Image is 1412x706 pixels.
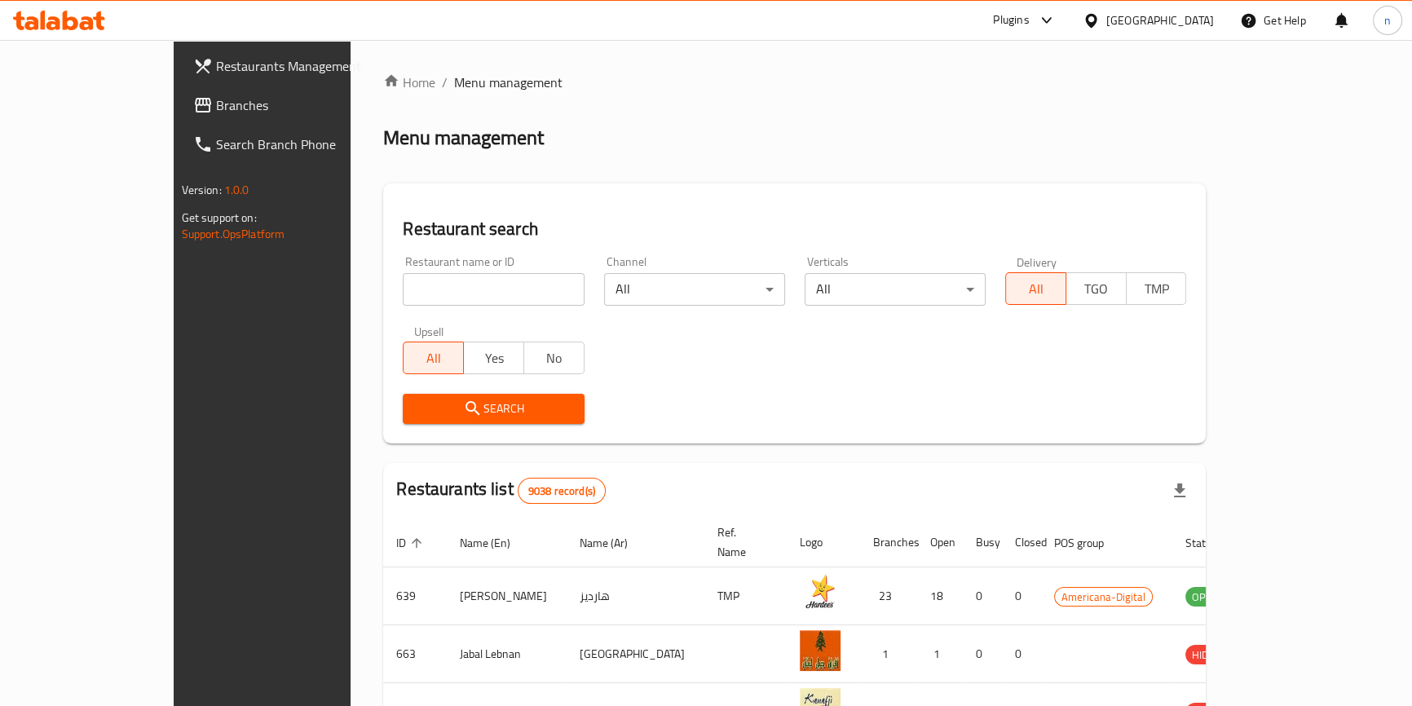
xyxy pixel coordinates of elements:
[1002,625,1041,683] td: 0
[403,342,464,374] button: All
[717,523,767,562] span: Ref. Name
[216,56,396,76] span: Restaurants Management
[1185,587,1225,607] div: OPEN
[403,273,584,306] input: Search for restaurant name or ID..
[1073,277,1120,301] span: TGO
[182,207,257,228] span: Get support on:
[604,273,785,306] div: All
[800,572,841,613] img: Hardee's
[463,342,524,374] button: Yes
[1017,256,1057,267] label: Delivery
[580,533,649,553] span: Name (Ar)
[1066,272,1127,305] button: TGO
[216,135,396,154] span: Search Branch Phone
[447,567,567,625] td: [PERSON_NAME]
[416,399,571,419] span: Search
[182,179,222,201] span: Version:
[993,11,1029,30] div: Plugins
[1106,11,1214,29] div: [GEOGRAPHIC_DATA]
[383,625,447,683] td: 663
[180,46,409,86] a: Restaurants Management
[860,625,917,683] td: 1
[383,125,544,151] h2: Menu management
[963,567,1002,625] td: 0
[1160,471,1199,510] div: Export file
[180,86,409,125] a: Branches
[180,125,409,164] a: Search Branch Phone
[567,567,704,625] td: هارديز
[410,346,457,370] span: All
[917,625,963,683] td: 1
[518,483,605,499] span: 9038 record(s)
[1384,11,1391,29] span: n
[216,95,396,115] span: Branches
[963,518,1002,567] th: Busy
[224,179,249,201] span: 1.0.0
[531,346,578,370] span: No
[383,73,1206,92] nav: breadcrumb
[182,223,285,245] a: Support.OpsPlatform
[523,342,585,374] button: No
[396,477,606,504] h2: Restaurants list
[567,625,704,683] td: [GEOGRAPHIC_DATA]
[518,478,606,504] div: Total records count
[1002,518,1041,567] th: Closed
[860,567,917,625] td: 23
[1185,646,1234,664] span: HIDDEN
[396,533,427,553] span: ID
[403,394,584,424] button: Search
[460,533,532,553] span: Name (En)
[963,625,1002,683] td: 0
[470,346,518,370] span: Yes
[403,217,1186,241] h2: Restaurant search
[1185,588,1225,607] span: OPEN
[383,73,435,92] a: Home
[704,567,787,625] td: TMP
[1185,645,1234,664] div: HIDDEN
[1185,533,1238,553] span: Status
[454,73,563,92] span: Menu management
[787,518,860,567] th: Logo
[1126,272,1187,305] button: TMP
[800,630,841,671] img: Jabal Lebnan
[860,518,917,567] th: Branches
[917,567,963,625] td: 18
[1002,567,1041,625] td: 0
[1133,277,1180,301] span: TMP
[1054,533,1125,553] span: POS group
[442,73,448,92] li: /
[414,325,444,337] label: Upsell
[447,625,567,683] td: Jabal Lebnan
[1013,277,1060,301] span: All
[1055,588,1152,607] span: Americana-Digital
[805,273,986,306] div: All
[383,567,447,625] td: 639
[917,518,963,567] th: Open
[1005,272,1066,305] button: All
